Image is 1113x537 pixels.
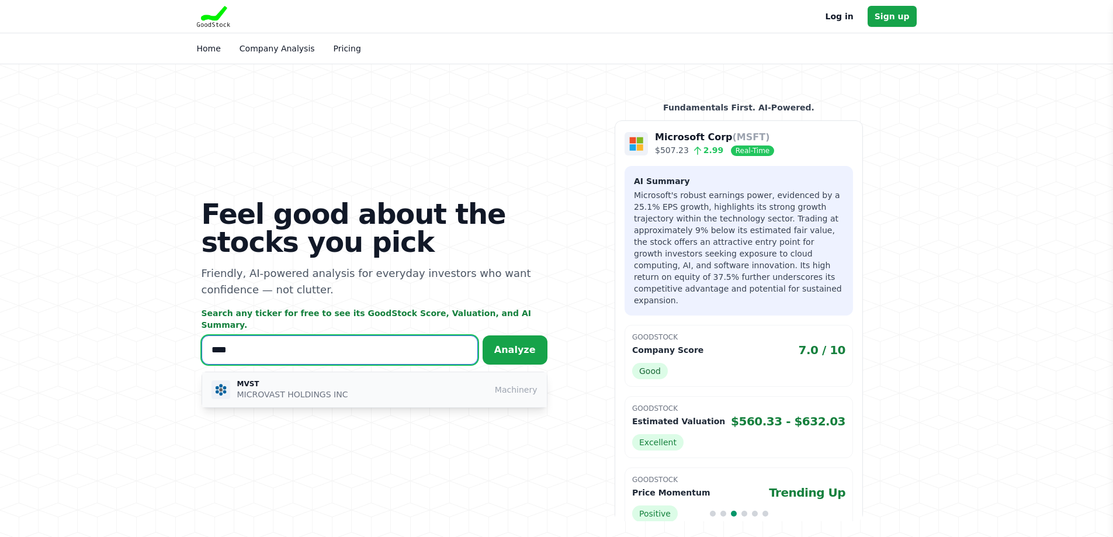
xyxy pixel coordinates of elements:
[741,511,747,517] span: Go to slide 4
[237,389,348,400] p: MICROVAST HOLDINGS INC
[632,505,678,522] span: Positive
[202,307,547,331] p: Search any ticker for free to see its GoodStock Score, Valuation, and AI Summary.
[632,487,710,498] p: Price Momentum
[731,413,845,429] span: $560.33 - $632.03
[868,6,917,27] a: Sign up
[334,44,361,53] a: Pricing
[240,44,315,53] a: Company Analysis
[632,415,725,427] p: Estimated Valuation
[494,344,536,355] span: Analyze
[799,342,846,358] span: 7.0 / 10
[689,145,723,155] span: 2.99
[211,380,230,399] img: MVST
[632,344,703,356] p: Company Score
[762,511,768,517] span: Go to slide 6
[632,434,684,451] span: Excellent
[655,144,774,157] p: $507.23
[202,265,547,298] p: Friendly, AI-powered analysis for everyday investors who want confidence — not clutter.
[625,132,648,155] img: Company Logo
[720,511,726,517] span: Go to slide 2
[634,175,844,187] h3: AI Summary
[733,131,770,143] span: (MSFT)
[632,332,845,342] p: GoodStock
[752,511,758,517] span: Go to slide 5
[632,404,845,413] p: GoodStock
[483,335,547,365] button: Analyze
[197,44,221,53] a: Home
[202,200,547,256] h1: Feel good about the stocks you pick
[731,145,774,156] span: Real-Time
[710,511,716,517] span: Go to slide 1
[826,9,854,23] a: Log in
[197,6,231,27] img: Goodstock Logo
[632,475,845,484] p: GoodStock
[202,372,547,407] button: MVST MVST MICROVAST HOLDINGS INC Machinery
[634,189,844,306] p: Microsoft's robust earnings power, evidenced by a 25.1% EPS growth, highlights its strong growth ...
[615,102,863,113] p: Fundamentals First. AI-Powered.
[632,363,668,379] span: Good
[495,384,538,396] span: Machinery
[731,511,737,517] span: Go to slide 3
[769,484,845,501] span: Trending Up
[237,379,348,389] p: MVST
[655,130,774,144] p: Microsoft Corp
